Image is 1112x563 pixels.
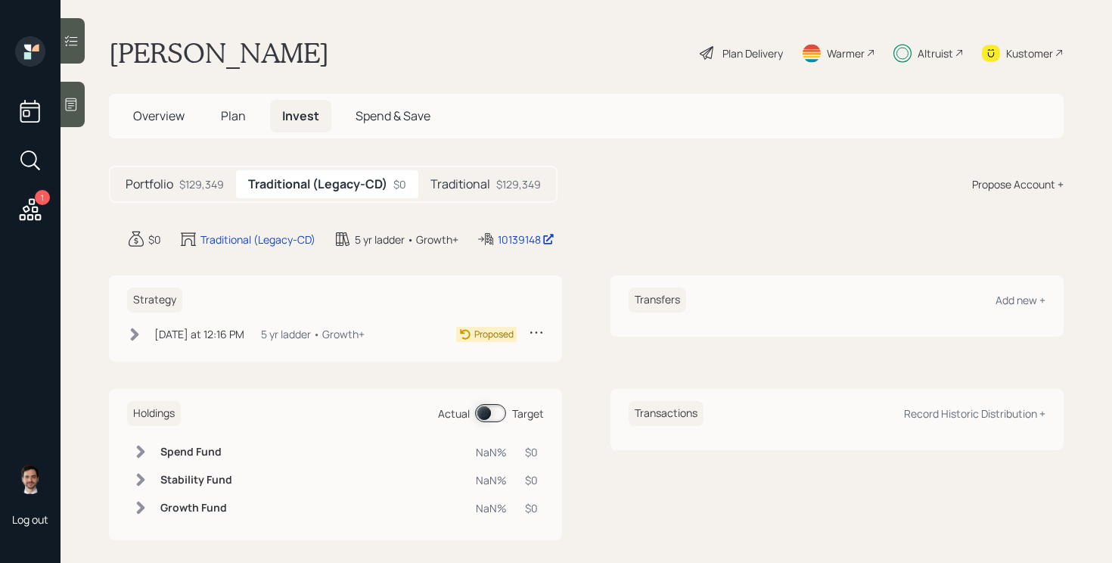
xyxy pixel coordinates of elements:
span: Invest [282,107,319,124]
h5: Traditional (Legacy-CD) [248,177,387,191]
h1: [PERSON_NAME] [109,36,329,70]
h6: Strategy [127,288,182,313]
h6: Stability Fund [160,474,232,487]
div: Traditional (Legacy-CD) [200,232,315,247]
div: Log out [12,512,48,527]
div: Proposed [474,328,514,341]
div: NaN% [476,500,507,516]
div: $129,349 [179,176,224,192]
div: Plan Delivery [722,45,783,61]
h5: Traditional [430,177,490,191]
div: $0 [148,232,161,247]
div: Propose Account + [972,176,1064,192]
div: Target [512,406,544,421]
img: jonah-coleman-headshot.png [15,464,45,494]
div: 1 [35,190,50,205]
span: Spend & Save [356,107,430,124]
div: Record Historic Distribution + [904,406,1045,421]
span: Plan [221,107,246,124]
div: Warmer [827,45,865,61]
h6: Transfers [629,288,686,313]
div: NaN% [476,444,507,460]
div: Altruist [918,45,953,61]
div: $0 [525,444,538,460]
div: NaN% [476,472,507,488]
h6: Spend Fund [160,446,232,459]
div: $0 [525,500,538,516]
div: $129,349 [496,176,541,192]
div: $0 [525,472,538,488]
h6: Transactions [629,401,704,426]
div: $0 [393,176,406,192]
div: 5 yr ladder • Growth+ [261,326,365,342]
h5: Portfolio [126,177,173,191]
div: Add new + [996,293,1045,307]
div: Actual [438,406,470,421]
div: [DATE] at 12:16 PM [154,326,244,342]
h6: Holdings [127,401,181,426]
div: Kustomer [1006,45,1053,61]
div: 10139148 [498,232,554,247]
span: Overview [133,107,185,124]
h6: Growth Fund [160,502,232,515]
div: 5 yr ladder • Growth+ [355,232,458,247]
